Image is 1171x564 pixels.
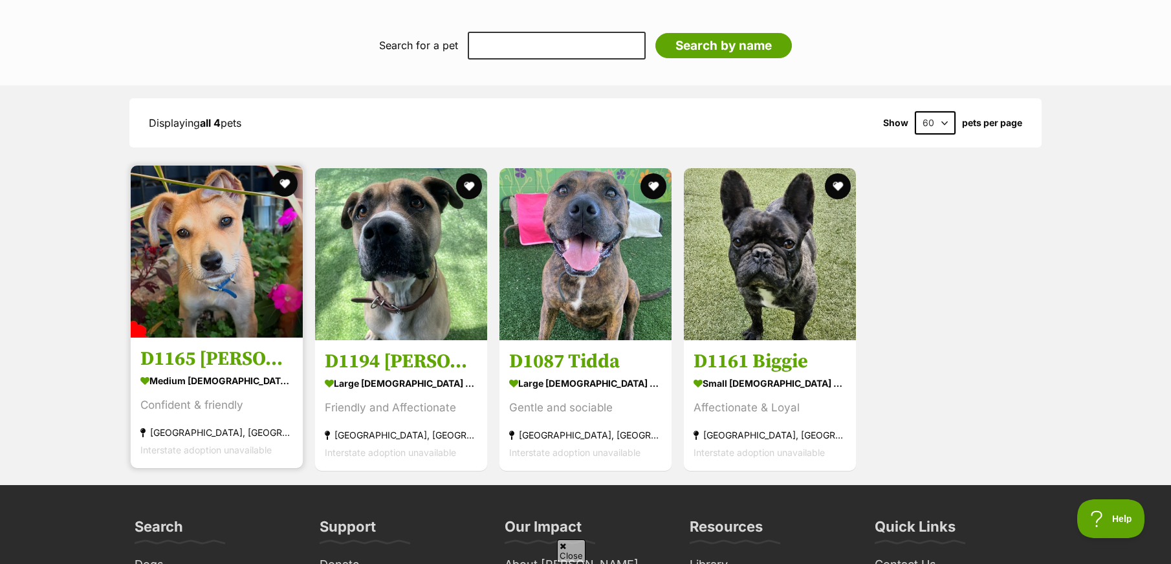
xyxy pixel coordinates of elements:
[325,374,477,393] div: large [DEMOGRAPHIC_DATA] Dog
[694,447,825,458] span: Interstate adoption unavailable
[509,374,662,393] div: large [DEMOGRAPHIC_DATA] Dog
[200,116,221,129] strong: all 4
[509,426,662,444] div: [GEOGRAPHIC_DATA], [GEOGRAPHIC_DATA]
[140,371,293,390] div: medium [DEMOGRAPHIC_DATA] Dog
[509,399,662,417] div: Gentle and sociable
[325,447,456,458] span: Interstate adoption unavailable
[694,426,846,444] div: [GEOGRAPHIC_DATA], [GEOGRAPHIC_DATA]
[505,517,582,543] h3: Our Impact
[684,168,856,340] img: D1161 Biggie
[320,517,376,543] h3: Support
[499,340,672,471] a: D1087 Tidda large [DEMOGRAPHIC_DATA] Dog Gentle and sociable [GEOGRAPHIC_DATA], [GEOGRAPHIC_DATA]...
[690,517,763,543] h3: Resources
[131,337,303,468] a: D1165 [PERSON_NAME] medium [DEMOGRAPHIC_DATA] Dog Confident & friendly [GEOGRAPHIC_DATA], [GEOGRA...
[315,340,487,471] a: D1194 [PERSON_NAME] large [DEMOGRAPHIC_DATA] Dog Friendly and Affectionate [GEOGRAPHIC_DATA], [GE...
[509,447,640,458] span: Interstate adoption unavailable
[962,118,1022,128] label: pets per page
[684,340,856,471] a: D1161 Biggie small [DEMOGRAPHIC_DATA] Dog Affectionate & Loyal [GEOGRAPHIC_DATA], [GEOGRAPHIC_DAT...
[694,374,846,393] div: small [DEMOGRAPHIC_DATA] Dog
[325,399,477,417] div: Friendly and Affectionate
[315,168,487,340] img: D1194 Trent
[149,116,241,129] span: Displaying pets
[379,39,458,51] label: Search for a pet
[140,444,272,455] span: Interstate adoption unavailable
[655,33,792,59] input: Search by name
[325,349,477,374] h3: D1194 [PERSON_NAME]
[131,166,303,338] img: D1165 Wilson
[272,171,298,197] button: favourite
[325,426,477,444] div: [GEOGRAPHIC_DATA], [GEOGRAPHIC_DATA]
[883,118,908,128] span: Show
[640,173,666,199] button: favourite
[557,539,585,562] span: Close
[875,517,956,543] h3: Quick Links
[140,347,293,371] h3: D1165 [PERSON_NAME]
[694,349,846,374] h3: D1161 Biggie
[140,396,293,414] div: Confident & friendly
[135,517,183,543] h3: Search
[509,349,662,374] h3: D1087 Tidda
[456,173,482,199] button: favourite
[140,424,293,441] div: [GEOGRAPHIC_DATA], [GEOGRAPHIC_DATA]
[825,173,851,199] button: favourite
[1077,499,1145,538] iframe: Help Scout Beacon - Open
[694,399,846,417] div: Affectionate & Loyal
[499,168,672,340] img: D1087 Tidda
